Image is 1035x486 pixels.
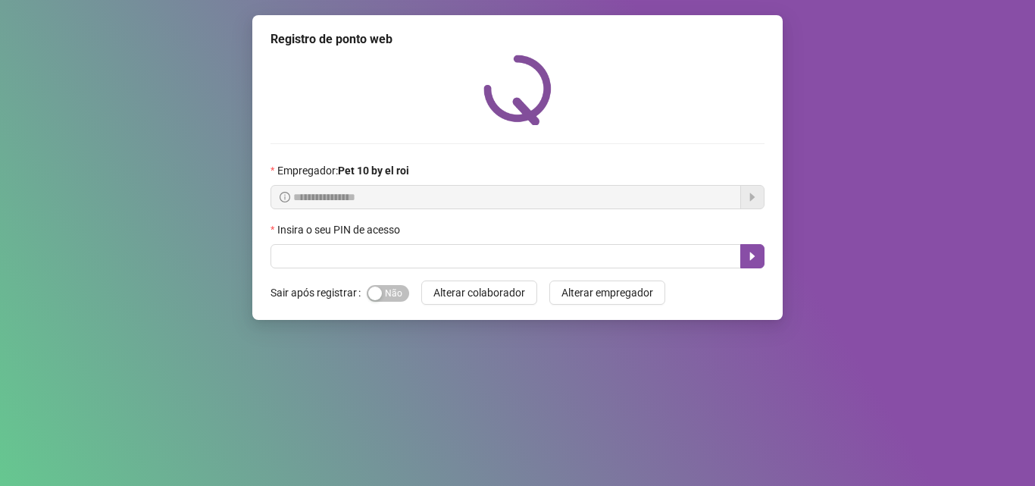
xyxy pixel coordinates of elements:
span: info-circle [280,192,290,202]
span: Empregador : [277,162,409,179]
span: caret-right [746,250,758,262]
span: Alterar colaborador [433,284,525,301]
button: Alterar empregador [549,281,665,305]
img: QRPoint [483,55,552,125]
button: Alterar colaborador [421,281,537,305]
div: Registro de ponto web [270,30,765,49]
strong: Pet 10 by el roi [338,165,409,177]
label: Sair após registrar [270,281,367,305]
label: Insira o seu PIN de acesso [270,221,410,238]
span: Alterar empregador [561,284,653,301]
